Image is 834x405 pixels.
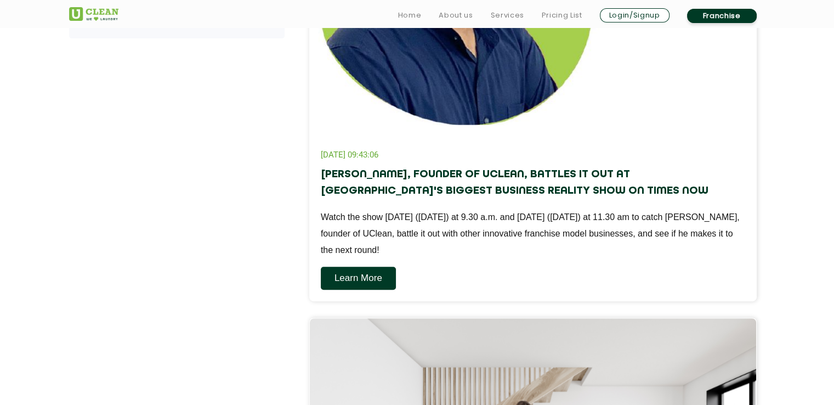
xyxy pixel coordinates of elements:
span: [DATE] 09:43:06 [321,150,746,160]
h4: [PERSON_NAME], Founder of UClean, battles it out at [GEOGRAPHIC_DATA]'s Biggest Business Reality ... [321,166,746,199]
a: Home [398,9,422,22]
a: Services [490,9,524,22]
img: UClean Laundry and Dry Cleaning [69,7,118,21]
a: About us [439,9,473,22]
a: Learn More [321,267,396,290]
a: Login/Signup [600,8,670,22]
a: Pricing List [542,9,582,22]
a: Franchise [687,9,757,23]
p: Watch the show [DATE] ([DATE]) at 9.30 a.m. and [DATE] ([DATE]) at 11.30 am to catch [PERSON_NAME... [321,209,746,258]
